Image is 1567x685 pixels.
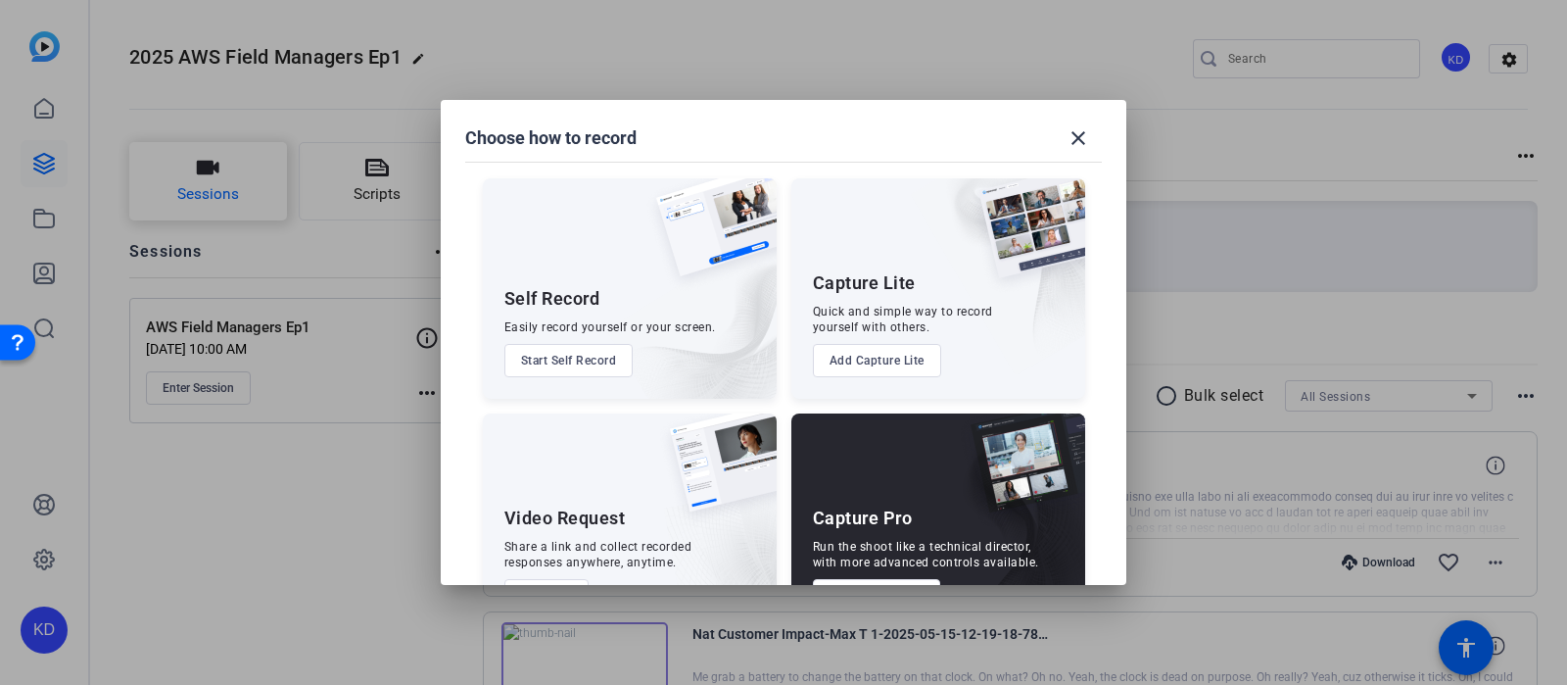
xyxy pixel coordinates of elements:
[813,344,941,377] button: Add Capture Lite
[813,579,941,612] button: Add Capture Pro
[940,438,1085,634] img: embarkstudio-capture-pro.png
[606,220,777,399] img: embarkstudio-self-record.png
[465,126,637,150] h1: Choose how to record
[504,319,716,335] div: Easily record yourself or your screen.
[813,539,1039,570] div: Run the shoot like a technical director, with more advanced controls available.
[663,474,777,634] img: embarkstudio-ugc-content.png
[655,414,777,532] img: ugc-content.png
[813,507,913,530] div: Capture Pro
[956,414,1085,533] img: capture-pro.png
[504,579,590,612] button: Add UGC
[504,539,692,570] div: Share a link and collect recorded responses anywhere, anytime.
[504,287,600,311] div: Self Record
[504,507,626,530] div: Video Request
[964,178,1085,298] img: capture-lite.png
[910,178,1085,374] img: embarkstudio-capture-lite.png
[504,344,634,377] button: Start Self Record
[1067,126,1090,150] mat-icon: close
[641,178,777,296] img: self-record.png
[813,271,916,295] div: Capture Lite
[813,304,993,335] div: Quick and simple way to record yourself with others.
